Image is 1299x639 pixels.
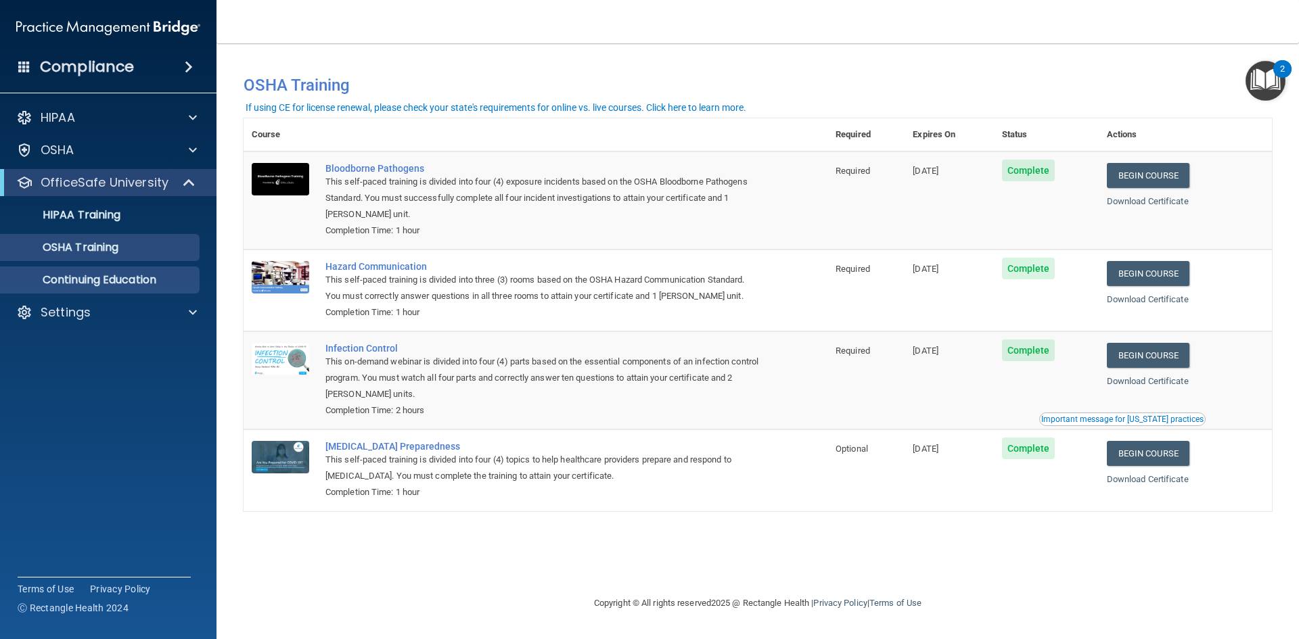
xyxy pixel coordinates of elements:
div: Completion Time: 2 hours [325,402,760,419]
span: [DATE] [913,346,938,356]
a: Download Certificate [1107,376,1189,386]
a: Download Certificate [1107,294,1189,304]
a: Begin Course [1107,343,1189,368]
p: HIPAA Training [9,208,120,222]
h4: Compliance [40,57,134,76]
a: Begin Course [1107,261,1189,286]
p: Continuing Education [9,273,193,287]
span: Complete [1002,339,1055,361]
div: Completion Time: 1 hour [325,484,760,500]
a: Bloodborne Pathogens [325,163,760,174]
p: OfficeSafe University [41,174,168,191]
a: Terms of Use [18,582,74,596]
p: OSHA Training [9,241,118,254]
h4: OSHA Training [244,76,1272,95]
span: [DATE] [913,264,938,274]
span: Complete [1002,160,1055,181]
a: OfficeSafe University [16,174,196,191]
div: Copyright © All rights reserved 2025 @ Rectangle Health | | [511,582,1005,625]
span: Ⓒ Rectangle Health 2024 [18,601,129,615]
span: Optional [836,444,868,454]
p: Settings [41,304,91,321]
a: Infection Control [325,343,760,354]
th: Course [244,118,317,151]
th: Required [827,118,905,151]
a: Begin Course [1107,441,1189,466]
img: PMB logo [16,14,200,41]
a: HIPAA [16,110,197,126]
a: Terms of Use [869,598,921,608]
p: HIPAA [41,110,75,126]
a: Download Certificate [1107,474,1189,484]
div: This on-demand webinar is divided into four (4) parts based on the essential components of an inf... [325,354,760,402]
a: Begin Course [1107,163,1189,188]
button: If using CE for license renewal, please check your state's requirements for online vs. live cours... [244,101,748,114]
a: Privacy Policy [90,582,151,596]
span: [DATE] [913,444,938,454]
span: Required [836,264,870,274]
a: Privacy Policy [813,598,867,608]
p: OSHA [41,142,74,158]
th: Expires On [905,118,993,151]
div: This self-paced training is divided into three (3) rooms based on the OSHA Hazard Communication S... [325,272,760,304]
div: 2 [1280,69,1285,87]
button: Open Resource Center, 2 new notifications [1246,61,1285,101]
span: Complete [1002,258,1055,279]
div: Completion Time: 1 hour [325,304,760,321]
div: If using CE for license renewal, please check your state's requirements for online vs. live cours... [246,103,746,112]
th: Status [994,118,1099,151]
span: [DATE] [913,166,938,176]
a: OSHA [16,142,197,158]
div: This self-paced training is divided into four (4) topics to help healthcare providers prepare and... [325,452,760,484]
a: [MEDICAL_DATA] Preparedness [325,441,760,452]
div: This self-paced training is divided into four (4) exposure incidents based on the OSHA Bloodborne... [325,174,760,222]
a: Hazard Communication [325,261,760,272]
button: Read this if you are a dental practitioner in the state of CA [1039,412,1206,426]
th: Actions [1099,118,1272,151]
div: Completion Time: 1 hour [325,222,760,239]
span: Complete [1002,437,1055,459]
span: Required [836,346,870,356]
a: Settings [16,304,197,321]
a: Download Certificate [1107,196,1189,206]
span: Required [836,166,870,176]
div: Important message for [US_STATE] practices [1041,415,1204,423]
